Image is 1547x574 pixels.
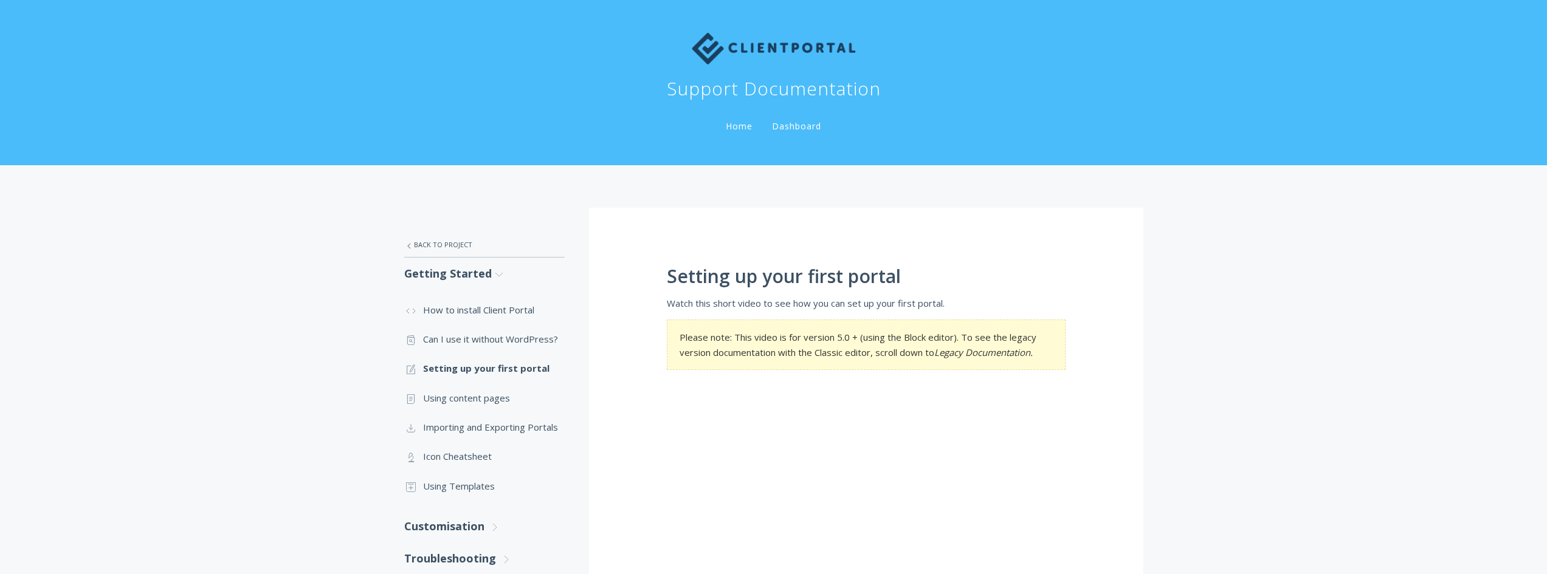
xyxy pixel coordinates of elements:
[667,266,1066,287] h1: Setting up your first portal
[723,120,755,132] a: Home
[667,296,1066,310] p: Watch this short video to see how you can set up your first portal.
[667,319,1066,370] section: Please note: This video is for version 5.0 + (using the Block editor). To see the legacy version ...
[404,442,565,471] a: Icon Cheatsheet
[404,510,565,542] a: Customisation
[404,324,565,354] a: Can I use it without WordPress?
[770,120,824,132] a: Dashboard
[404,354,565,383] a: Setting up your first portal
[404,383,565,412] a: Using content pages
[404,258,565,290] a: Getting Started
[404,412,565,442] a: Importing and Exporting Portals
[667,77,881,101] h1: Support Documentation
[934,346,1033,358] em: Legacy Documentation.
[404,295,565,324] a: How to install Client Portal
[404,471,565,501] a: Using Templates
[404,232,565,258] a: Back to Project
